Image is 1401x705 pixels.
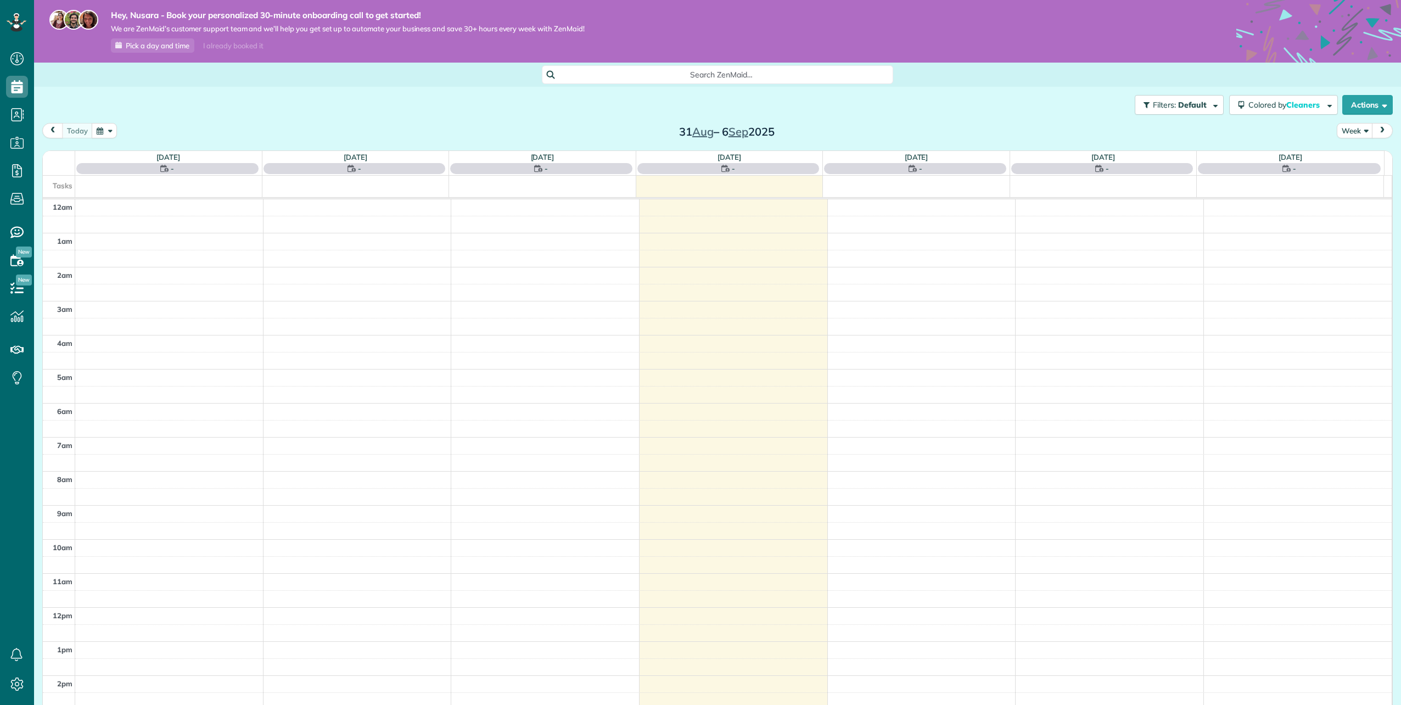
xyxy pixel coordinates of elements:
a: [DATE] [344,153,367,161]
span: 11am [53,577,72,586]
a: [DATE] [531,153,554,161]
span: 1pm [57,645,72,654]
button: Actions [1342,95,1393,115]
span: Sep [728,125,748,138]
span: 8am [57,475,72,484]
span: 1am [57,237,72,245]
span: 2pm [57,679,72,688]
span: - [732,163,735,174]
span: - [171,163,174,174]
button: Filters: Default [1135,95,1224,115]
span: 6am [57,407,72,416]
span: 9am [57,509,72,518]
span: - [919,163,922,174]
span: 3am [57,305,72,314]
img: michelle-19f622bdf1676172e81f8f8fba1fb50e276960ebfe0243fe18214015130c80e4.jpg [79,10,98,30]
img: maria-72a9807cf96188c08ef61303f053569d2e2a8a1cde33d635c8a3ac13582a053d.jpg [49,10,69,30]
span: Filters: [1153,100,1176,110]
span: Cleaners [1286,100,1321,110]
span: Aug [692,125,714,138]
span: 10am [53,543,72,552]
a: Pick a day and time [111,38,194,53]
button: Week [1337,123,1373,138]
span: New [16,247,32,258]
button: prev [42,123,63,138]
a: [DATE] [1091,153,1115,161]
a: [DATE] [718,153,741,161]
button: Colored byCleaners [1229,95,1338,115]
span: Tasks [53,181,72,190]
span: 5am [57,373,72,382]
a: [DATE] [905,153,928,161]
strong: Hey, Nusara - Book your personalized 30-minute onboarding call to get started! [111,10,585,21]
span: 12pm [53,611,72,620]
span: New [16,275,32,286]
span: Default [1178,100,1207,110]
button: next [1372,123,1393,138]
a: [DATE] [156,153,180,161]
span: Pick a day and time [126,41,189,50]
span: 7am [57,441,72,450]
span: - [545,163,548,174]
span: 4am [57,339,72,348]
span: We are ZenMaid’s customer support team and we’ll help you get set up to automate your business an... [111,24,585,33]
img: jorge-587dff0eeaa6aab1f244e6dc62b8924c3b6ad411094392a53c71c6c4a576187d.jpg [64,10,83,30]
span: - [358,163,361,174]
a: [DATE] [1279,153,1302,161]
h2: 31 – 6 2025 [658,126,795,138]
span: - [1293,163,1296,174]
span: 2am [57,271,72,279]
a: Filters: Default [1129,95,1224,115]
span: 12am [53,203,72,211]
div: I already booked it [197,39,270,53]
span: Colored by [1248,100,1324,110]
span: - [1106,163,1109,174]
button: Today [62,123,93,138]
